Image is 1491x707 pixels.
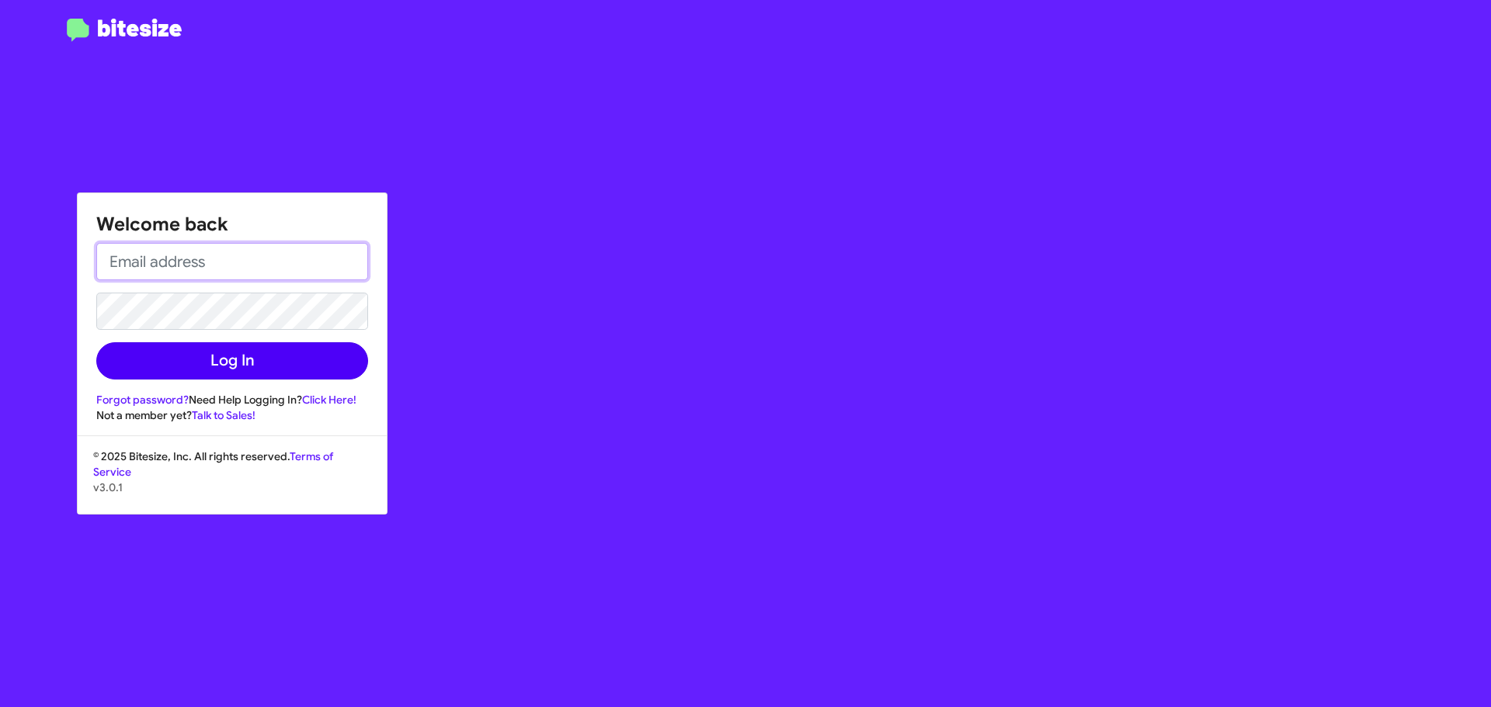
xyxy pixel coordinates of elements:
button: Log In [96,342,368,379]
h1: Welcome back [96,212,368,237]
p: v3.0.1 [93,480,371,495]
a: Forgot password? [96,393,189,407]
div: Not a member yet? [96,407,368,423]
a: Click Here! [302,393,356,407]
div: © 2025 Bitesize, Inc. All rights reserved. [78,449,387,514]
input: Email address [96,243,368,280]
div: Need Help Logging In? [96,392,368,407]
a: Talk to Sales! [192,408,255,422]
